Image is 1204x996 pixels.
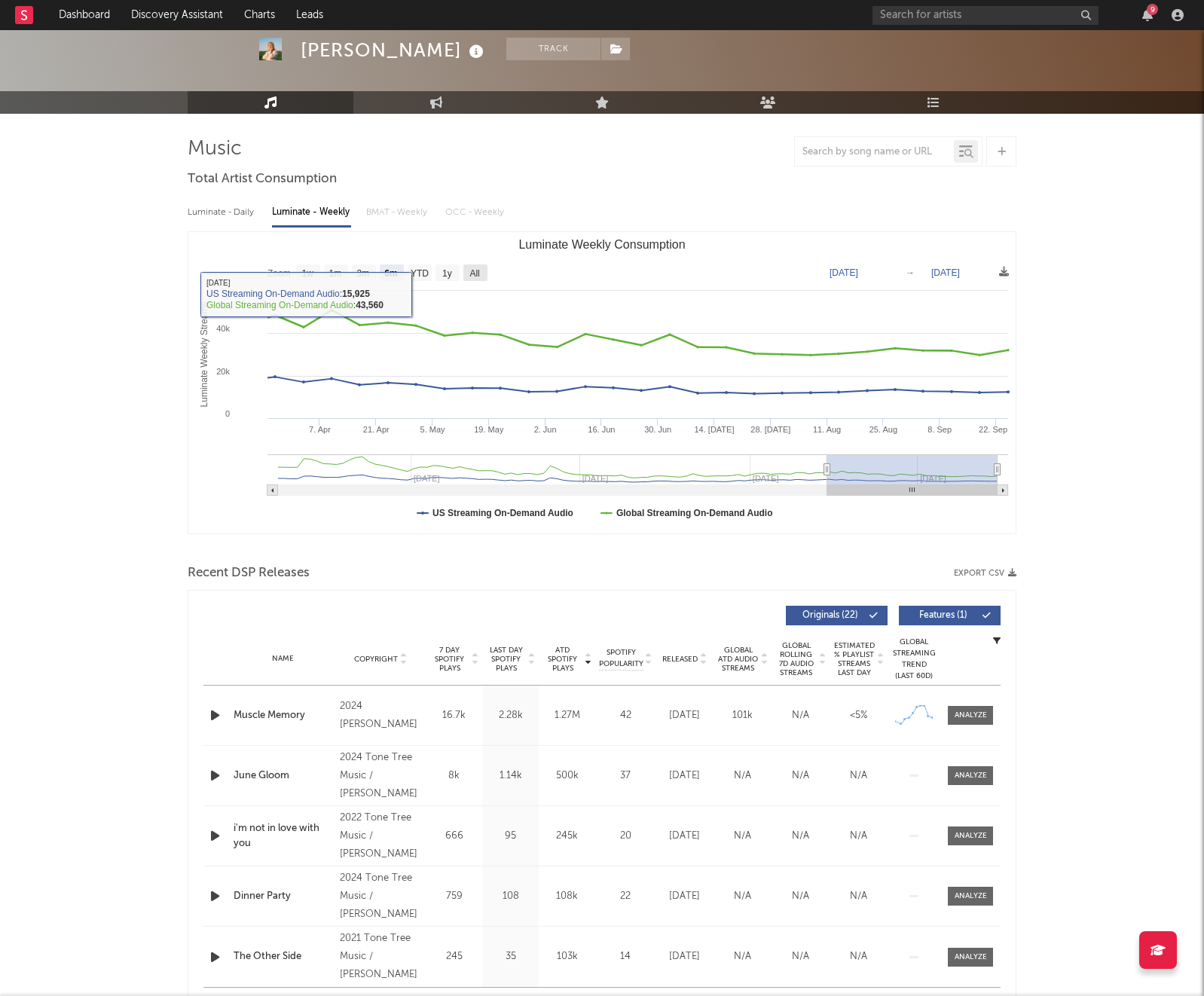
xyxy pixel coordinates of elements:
div: Luminate - Daily [188,200,257,225]
text: 7. Apr [309,425,331,434]
text: US Streaming On-Demand Audio [432,508,573,518]
text: Luminate Weekly Streams [199,302,209,408]
div: N/A [775,889,826,904]
text: 1y [442,268,452,279]
text: 2. Jun [534,425,557,434]
span: Estimated % Playlist Streams Last Day [833,641,875,677]
div: N/A [717,949,768,964]
span: Released [662,655,698,664]
text: 14. [DATE] [695,425,735,434]
span: Recent DSP Releases [188,564,310,582]
div: N/A [775,708,826,723]
div: N/A [717,829,768,844]
div: 1.14k [486,768,535,784]
div: 2.28k [486,708,535,723]
text: 30. Jun [644,425,671,434]
text: 25. Aug [869,425,897,434]
a: June Gloom [234,768,332,784]
div: 20 [599,829,652,844]
text: [DATE] [830,267,858,278]
div: 759 [429,889,478,904]
span: ATD Spotify Plays [542,646,582,673]
div: 42 [599,708,652,723]
text: Luminate Weekly Consumption [518,238,685,251]
text: 11. Aug [813,425,841,434]
div: N/A [717,889,768,904]
div: 108k [542,889,591,904]
div: <5% [833,708,884,723]
div: 245 [429,949,478,964]
div: N/A [833,889,884,904]
div: 108 [486,889,535,904]
span: Originals ( 22 ) [796,611,865,620]
text: 8. Sep [927,425,952,434]
span: 7 Day Spotify Plays [429,646,469,673]
span: Global ATD Audio Streams [717,646,759,673]
span: Global Rolling 7D Audio Streams [775,641,817,677]
a: i'm not in love with you [234,821,332,851]
input: Search by song name or URL [795,146,954,158]
button: Features(1) [899,606,1001,625]
div: 2021 Tone Tree Music / [PERSON_NAME] [340,930,422,984]
a: The Other Side [234,949,332,964]
div: 37 [599,768,652,784]
div: 2024 Tone Tree Music / [PERSON_NAME] [340,749,422,803]
text: 22. Sep [979,425,1007,434]
div: Luminate - Weekly [272,200,351,225]
div: [DATE] [659,708,710,723]
span: Spotify Popularity [599,647,643,670]
div: 9 [1147,4,1158,15]
div: [DATE] [659,889,710,904]
div: N/A [775,768,826,784]
div: 2024 [PERSON_NAME] [340,698,422,734]
div: N/A [717,768,768,784]
text: 5. May [420,425,446,434]
div: N/A [775,829,826,844]
svg: Luminate Weekly Consumption [188,232,1016,533]
div: 14 [599,949,652,964]
div: 95 [486,829,535,844]
text: 19. May [474,425,504,434]
text: 21. Apr [363,425,390,434]
text: 6m [384,268,397,279]
span: Copyright [354,655,398,664]
div: 8k [429,768,478,784]
div: 101k [717,708,768,723]
div: Global Streaming Trend (Last 60D) [891,637,937,682]
div: 2022 Tone Tree Music / [PERSON_NAME] [340,809,422,863]
text: 20k [216,367,230,376]
text: 0 [225,409,230,418]
button: Export CSV [954,569,1016,578]
div: 16.7k [429,708,478,723]
div: Name [234,653,332,665]
div: 35 [486,949,535,964]
div: 666 [429,829,478,844]
div: N/A [833,949,884,964]
div: 1.27M [542,708,591,723]
text: 40k [216,324,230,333]
text: → [906,267,915,278]
div: 245k [542,829,591,844]
text: Zoom [267,268,291,279]
span: Total Artist Consumption [188,170,337,188]
text: 16. Jun [588,425,615,434]
div: Dinner Party [234,889,332,904]
div: 2024 Tone Tree Music / [PERSON_NAME] [340,869,422,924]
div: 22 [599,889,652,904]
div: 103k [542,949,591,964]
a: Muscle Memory [234,708,332,723]
div: [DATE] [659,768,710,784]
text: 3m [357,268,370,279]
text: Global Streaming On-Demand Audio [616,508,773,518]
div: N/A [833,829,884,844]
text: All [469,268,479,279]
input: Search for artists [872,6,1099,25]
button: Track [506,38,600,60]
text: [DATE] [931,267,960,278]
div: [PERSON_NAME] [301,38,487,63]
text: 1w [302,268,314,279]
